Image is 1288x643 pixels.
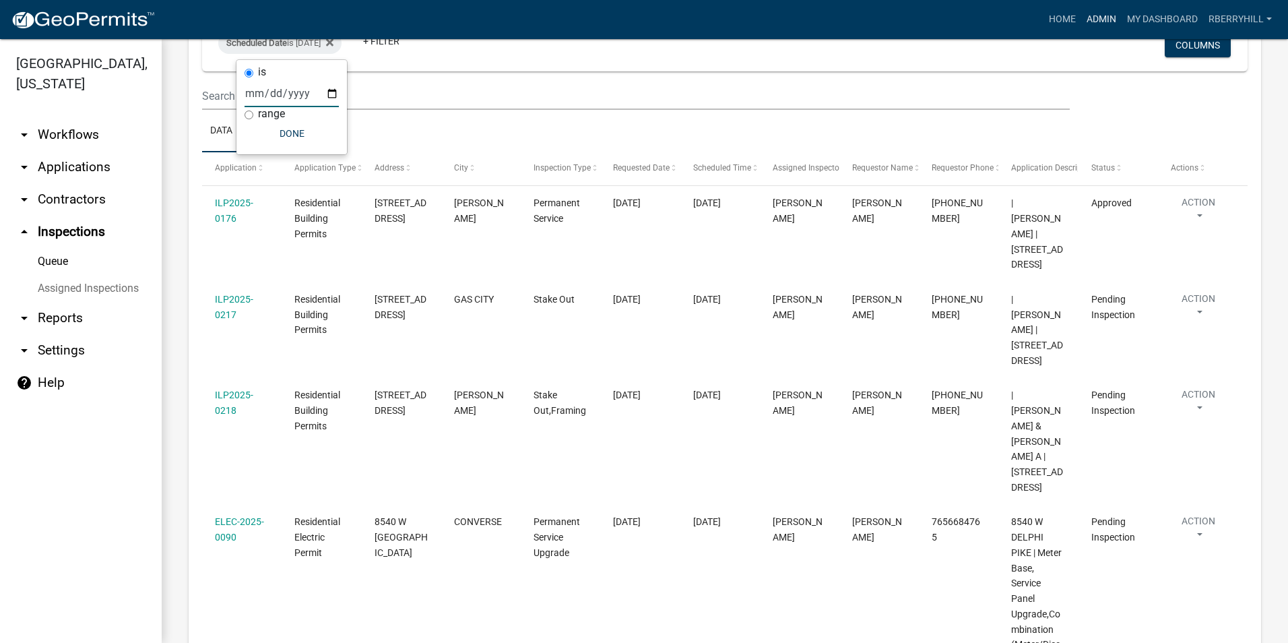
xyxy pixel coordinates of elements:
span: 08/19/2025 [613,390,641,400]
span: Randy Berryhill [773,294,823,320]
span: Pending Inspection [1091,390,1135,416]
span: GAS CITY [454,294,494,305]
span: 8540 W DELPHI PIKE [375,516,428,558]
span: 5387 E FARMINGTON RD [375,294,426,320]
i: arrow_drop_down [16,310,32,326]
i: arrow_drop_down [16,342,32,359]
span: 3507 S ALLEGHENY AVE [375,197,426,224]
span: Scheduled Date [226,38,287,48]
button: Action [1171,388,1226,421]
datatable-header-cell: Requestor Phone [919,152,998,185]
a: ILP2025-0217 [215,294,253,320]
span: CONVERSE [454,516,502,527]
span: | Michael Koger | 3507 S ALLEGHENY AVE [1011,197,1063,270]
span: Inspection Type [534,163,591,173]
div: [DATE] [693,514,747,530]
span: Application Description [1011,163,1096,173]
label: range [258,109,285,119]
datatable-header-cell: Address [361,152,441,185]
span: Randy Berryhill [773,516,823,543]
a: ELEC-2025-0090 [215,516,264,543]
span: Residential Building Permits [294,294,340,336]
datatable-header-cell: Application Description [998,152,1078,185]
a: Data [202,110,240,153]
button: Action [1171,292,1226,326]
span: Michael Koger [852,197,902,224]
span: Actions [1171,163,1198,173]
datatable-header-cell: Inspection Type [521,152,600,185]
span: Stake Out,Framing [534,390,586,416]
span: Residential Electric Permit [294,516,340,558]
a: My Dashboard [1122,7,1203,32]
span: Requestor Phone [932,163,994,173]
a: Home [1043,7,1081,32]
datatable-header-cell: Actions [1158,152,1237,185]
span: 765-664-7971 [932,390,983,416]
span: MARION [454,197,504,224]
span: 317-622-0315 [932,197,983,224]
a: ILP2025-0218 [215,390,253,416]
label: is [258,67,266,78]
span: Scheduled Time [693,163,751,173]
datatable-header-cell: Application [202,152,282,185]
span: 08/01/2025 [613,197,641,208]
a: + Filter [352,29,410,53]
i: arrow_drop_down [16,191,32,208]
span: Pending Inspection [1091,294,1135,320]
span: Status [1091,163,1115,173]
i: arrow_drop_down [16,127,32,143]
span: Randy Berryhill [773,197,823,224]
div: [DATE] [693,388,747,403]
button: Columns [1165,33,1231,57]
span: Russell Anderson [852,294,902,320]
span: Residential Building Permits [294,390,340,431]
div: [DATE] [693,195,747,211]
button: Action [1171,514,1226,548]
div: is [DATE] [218,32,342,54]
span: Randy Berryhill [773,390,823,416]
a: rberryhill [1203,7,1277,32]
span: Rick Carter [852,390,902,416]
span: 08/19/2025 [613,294,641,305]
button: Done [245,121,339,146]
span: | Glaser, Kevin L & Juli A | 606 E VAL LN [1011,390,1063,493]
span: Assigned Inspector [773,163,842,173]
span: Requestor Name [852,163,913,173]
span: MARION [454,390,504,416]
span: | Harper, Stephanie | 5387 E FARMINGTON RD [1011,294,1063,366]
div: [DATE] [693,292,747,307]
span: 606 E VAL LN [375,390,426,416]
datatable-header-cell: Assigned Inspector [760,152,839,185]
a: ILP2025-0176 [215,197,253,224]
span: Requested Date [613,163,670,173]
span: Randy Berryhill [852,516,902,543]
span: Permanent Service [534,197,580,224]
span: Stake Out [534,294,575,305]
input: Search for inspections [202,82,1070,110]
span: City [454,163,468,173]
span: 765-618-7698 [932,294,983,320]
button: Action [1171,195,1226,229]
span: Address [375,163,404,173]
i: arrow_drop_up [16,224,32,240]
a: Admin [1081,7,1122,32]
datatable-header-cell: Requested Date [600,152,680,185]
span: Residential Building Permits [294,197,340,239]
i: help [16,375,32,391]
span: Permanent Service Upgrade [534,516,580,558]
datatable-header-cell: City [441,152,521,185]
span: Approved [1091,197,1132,208]
i: arrow_drop_down [16,159,32,175]
datatable-header-cell: Scheduled Time [680,152,759,185]
span: Pending Inspection [1091,516,1135,543]
span: 08/18/2025 [613,516,641,527]
span: 7656684765 [932,516,980,543]
datatable-header-cell: Status [1078,152,1157,185]
span: Application Type [294,163,356,173]
datatable-header-cell: Requestor Name [839,152,919,185]
span: Application [215,163,257,173]
datatable-header-cell: Application Type [282,152,361,185]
